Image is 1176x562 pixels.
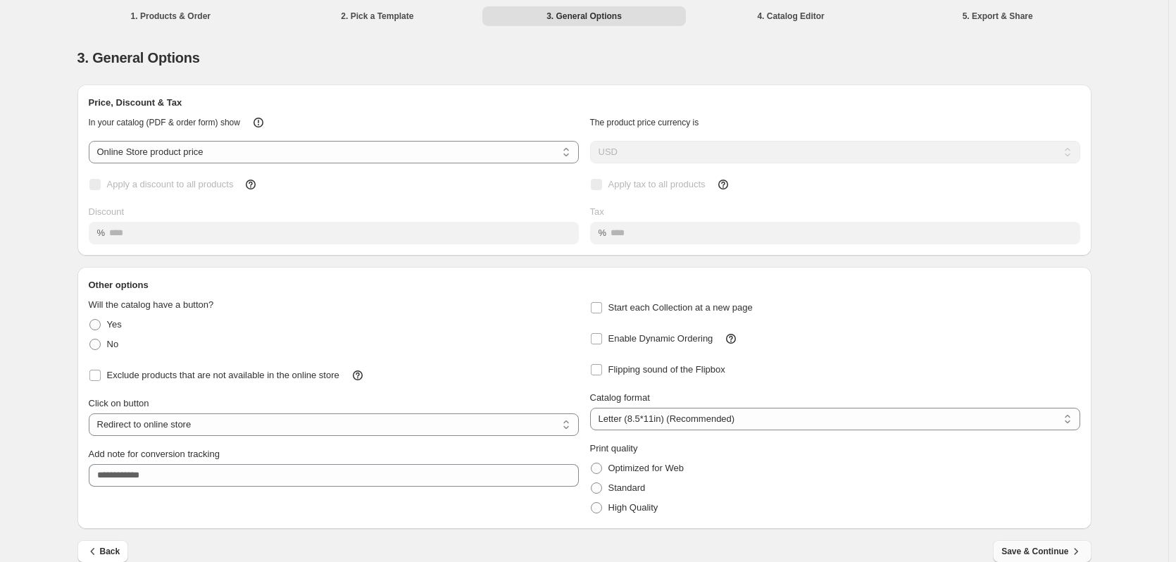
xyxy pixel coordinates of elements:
[599,227,607,238] span: %
[89,206,125,217] span: Discount
[1001,544,1082,558] span: Save & Continue
[89,96,1080,110] h2: Price, Discount & Tax
[86,544,120,558] span: Back
[107,319,122,330] span: Yes
[608,179,706,189] span: Apply tax to all products
[590,392,650,403] span: Catalog format
[97,227,106,238] span: %
[608,333,713,344] span: Enable Dynamic Ordering
[107,370,339,380] span: Exclude products that are not available in the online store
[608,463,684,473] span: Optimized for Web
[608,302,753,313] span: Start each Collection at a new page
[89,449,220,459] span: Add note for conversion tracking
[89,118,240,127] span: In your catalog (PDF & order form) show
[77,50,200,65] span: 3. General Options
[608,364,725,375] span: Flipping sound of the Flipbox
[89,278,1080,292] h2: Other options
[608,482,646,493] span: Standard
[107,339,119,349] span: No
[590,118,699,127] span: The product price currency is
[107,179,234,189] span: Apply a discount to all products
[608,502,658,513] span: High Quality
[89,299,214,310] span: Will the catalog have a button?
[590,206,604,217] span: Tax
[590,443,638,454] span: Print quality
[89,398,149,408] span: Click on button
